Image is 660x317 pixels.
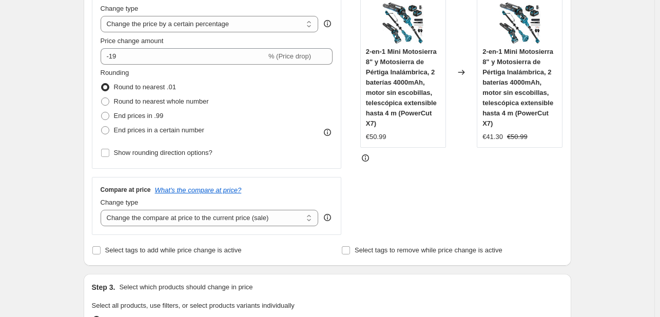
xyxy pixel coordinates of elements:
span: Change type [101,5,139,12]
input: -15 [101,48,266,65]
span: Rounding [101,69,129,76]
span: Select tags to remove while price change is active [355,246,502,254]
div: €50.99 [366,132,386,142]
h2: Step 3. [92,282,115,292]
span: Change type [101,199,139,206]
span: Round to nearest whole number [114,97,209,105]
span: % (Price drop) [268,52,311,60]
div: €41.30 [482,132,503,142]
span: Select all products, use filters, or select products variants individually [92,302,295,309]
span: End prices in .99 [114,112,164,120]
span: Select tags to add while price change is active [105,246,242,254]
strike: €50.99 [507,132,528,142]
span: 2-en-1 Mini Motosierra 8" y Motosierra de Pértiga Inalámbrica, 2 baterías 4000mAh, motor sin esco... [366,48,437,127]
img: 71rce65-zXL._AC_SL1500_80x.jpg [382,3,423,44]
span: End prices in a certain number [114,126,204,134]
div: help [322,212,333,223]
p: Select which products should change in price [119,282,253,292]
span: Price change amount [101,37,164,45]
h3: Compare at price [101,186,151,194]
span: Show rounding direction options? [114,149,212,156]
button: What's the compare at price? [155,186,242,194]
span: 2-en-1 Mini Motosierra 8" y Motosierra de Pértiga Inalámbrica, 2 baterías 4000mAh, motor sin esco... [482,48,553,127]
img: 71rce65-zXL._AC_SL1500_80x.jpg [499,3,540,44]
div: help [322,18,333,29]
span: Round to nearest .01 [114,83,176,91]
